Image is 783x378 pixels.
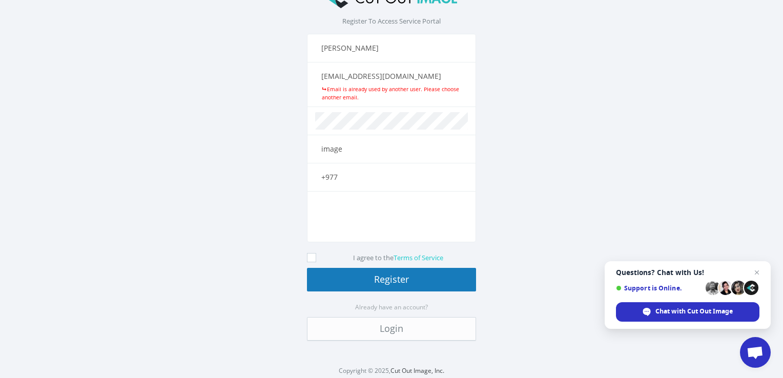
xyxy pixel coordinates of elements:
button: Register [307,268,476,291]
span: Chat with Cut Out Image [655,307,733,316]
a: Open chat [740,337,771,368]
div: Email is already used by another user. Please choose another email. [315,85,468,101]
input: Email [315,68,468,85]
a: Login [307,317,476,341]
span: Support is Online. [616,284,702,292]
input: Phone Number [315,169,468,186]
iframe: reCAPTCHA [315,197,471,237]
label: I agree to the [353,253,443,262]
span: Chat with Cut Out Image [616,302,759,322]
input: Full Name [315,39,468,57]
a: Terms of Service [394,253,443,262]
span: Questions? Chat with Us! [616,268,759,277]
span: Register To Access Service Portal [342,16,441,26]
small: Already have an account? [355,303,428,311]
small: Copyright © 2025, [339,366,444,375]
a: Cut Out Image, Inc. [390,366,444,375]
input: Company Name [315,140,468,158]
